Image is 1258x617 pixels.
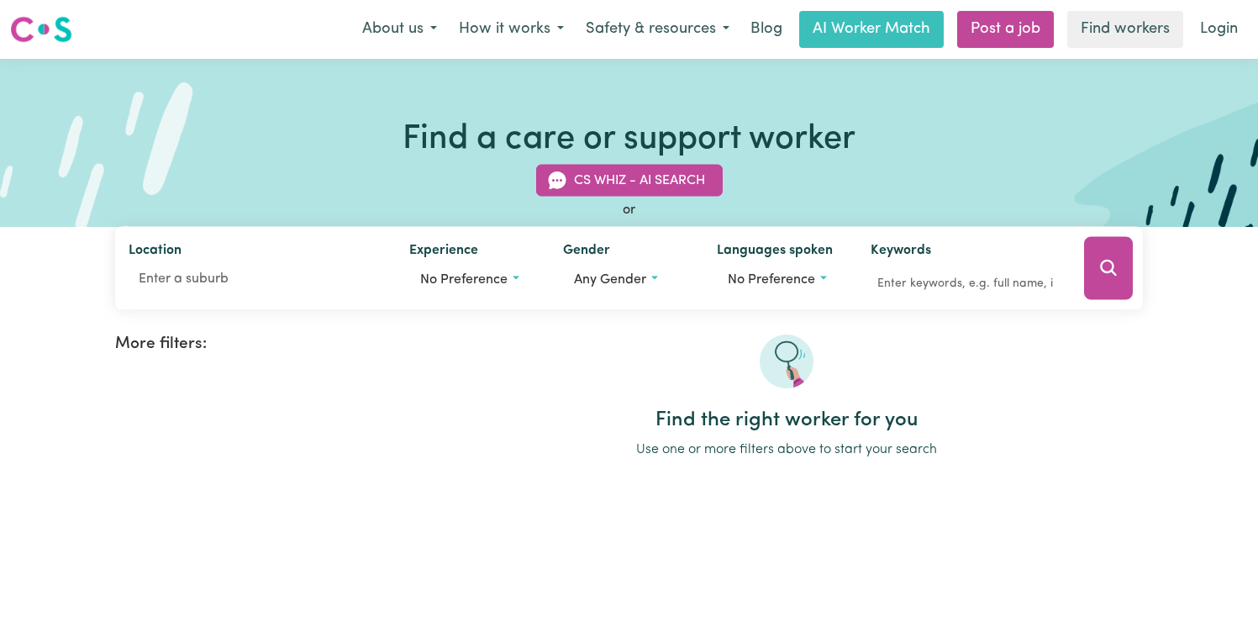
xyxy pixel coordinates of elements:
label: Experience [409,240,478,264]
button: Worker gender preference [563,264,690,296]
button: Worker experience options [409,264,536,296]
label: Location [129,240,182,264]
button: How it works [448,12,575,47]
input: Enter keywords, e.g. full name, interests [871,271,1061,297]
button: Search [1084,237,1133,300]
a: Blog [740,11,792,48]
button: Worker language preferences [717,264,844,296]
a: Find workers [1067,11,1183,48]
p: Use one or more filters above to start your search [429,440,1143,460]
span: No preference [728,273,815,287]
a: Post a job [957,11,1054,48]
input: Enter a suburb [129,264,382,294]
label: Gender [563,240,610,264]
button: About us [351,12,448,47]
h1: Find a care or support worker [403,119,855,160]
h2: Find the right worker for you [429,409,1143,433]
button: Safety & resources [575,12,740,47]
label: Languages spoken [717,240,833,264]
label: Keywords [871,240,931,264]
div: or [115,200,1144,220]
a: Login [1190,11,1248,48]
span: Any gender [574,273,646,287]
span: No preference [420,273,508,287]
a: AI Worker Match [799,11,944,48]
h2: More filters: [115,335,409,354]
img: Careseekers logo [10,14,72,45]
button: CS Whiz - AI Search [536,165,723,197]
a: Careseekers logo [10,10,72,49]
